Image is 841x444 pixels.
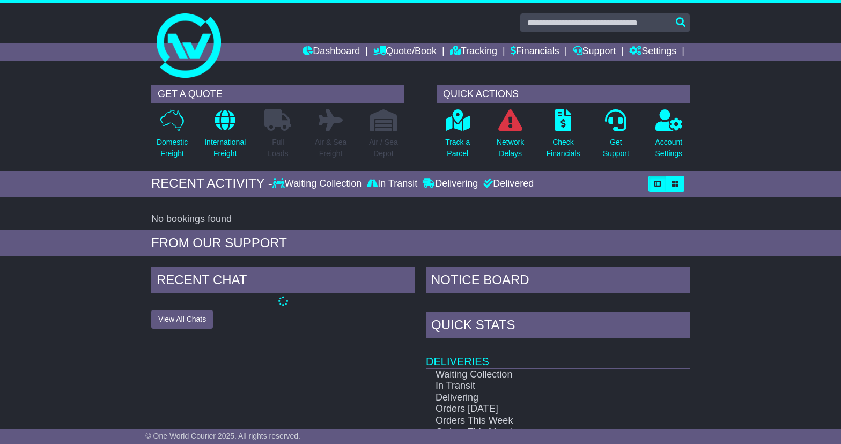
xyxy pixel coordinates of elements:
a: NetworkDelays [496,109,525,165]
span: © One World Courier 2025. All rights reserved. [145,432,300,440]
div: QUICK ACTIONS [437,85,690,103]
a: InternationalFreight [204,109,246,165]
div: NOTICE BOARD [426,267,690,296]
div: Delivering [420,178,481,190]
a: Quote/Book [373,43,437,61]
td: Orders This Month [426,427,652,439]
div: FROM OUR SUPPORT [151,235,690,251]
a: GetSupport [602,109,630,165]
div: Waiting Collection [272,178,364,190]
div: No bookings found [151,213,690,225]
p: Domestic Freight [157,137,188,159]
p: Get Support [603,137,629,159]
p: Air & Sea Freight [315,137,346,159]
td: Deliveries [426,341,690,368]
div: Quick Stats [426,312,690,341]
a: Financials [511,43,559,61]
div: RECENT CHAT [151,267,415,296]
a: Track aParcel [445,109,470,165]
p: Check Financials [547,137,580,159]
td: Orders This Week [426,415,652,427]
a: Dashboard [303,43,360,61]
a: AccountSettings [655,109,683,165]
a: Tracking [450,43,497,61]
td: Waiting Collection [426,368,652,381]
a: Settings [629,43,676,61]
div: In Transit [364,178,420,190]
p: Full Loads [264,137,291,159]
p: International Freight [204,137,246,159]
p: Air / Sea Depot [369,137,398,159]
a: Support [573,43,616,61]
button: View All Chats [151,310,213,329]
p: Account Settings [655,137,683,159]
td: Orders [DATE] [426,403,652,415]
div: GET A QUOTE [151,85,404,103]
p: Track a Parcel [445,137,470,159]
div: Delivered [481,178,534,190]
div: RECENT ACTIVITY - [151,176,272,191]
a: DomesticFreight [156,109,188,165]
td: Delivering [426,392,652,404]
p: Network Delays [497,137,524,159]
td: In Transit [426,380,652,392]
a: CheckFinancials [546,109,581,165]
